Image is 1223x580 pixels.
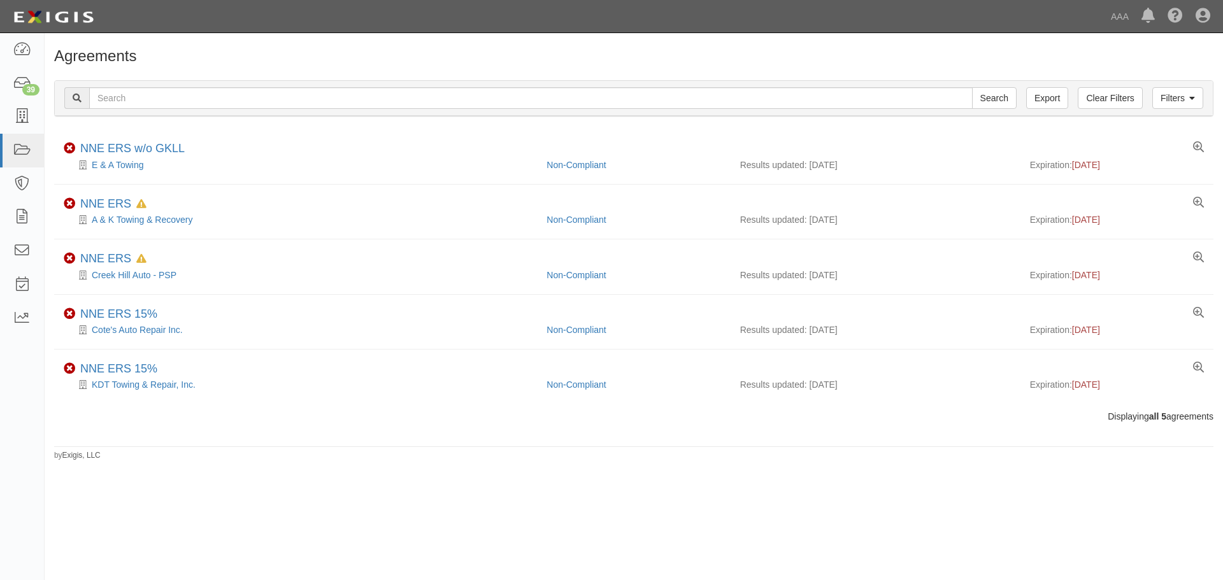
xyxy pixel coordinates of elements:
i: Non-Compliant [64,253,75,264]
div: Displaying agreements [45,410,1223,423]
a: NNE ERS [80,252,131,265]
a: View results summary [1193,362,1204,374]
div: A & K Towing & Recovery [64,213,537,226]
i: Non-Compliant [64,143,75,154]
i: In Default since 09/09/2025 [136,255,147,264]
div: NNE ERS 15% [80,308,157,322]
input: Search [972,87,1017,109]
div: Expiration: [1030,159,1204,171]
div: Cote's Auto Repair Inc. [64,323,537,336]
div: E & A Towing [64,159,537,171]
a: Creek Hill Auto - PSP [92,270,176,280]
a: NNE ERS 15% [80,308,157,320]
span: [DATE] [1072,379,1100,390]
a: Non-Compliant [547,325,606,335]
a: A & K Towing & Recovery [92,215,192,225]
div: Creek Hill Auto - PSP [64,269,537,281]
i: Non-Compliant [64,363,75,374]
a: View results summary [1193,197,1204,209]
b: all 5 [1149,411,1166,421]
a: AAA [1105,4,1135,29]
div: 39 [22,84,39,95]
div: Results updated: [DATE] [740,323,1011,336]
a: Cote's Auto Repair Inc. [92,325,183,335]
a: Filters [1152,87,1203,109]
h1: Agreements [54,48,1213,64]
div: Results updated: [DATE] [740,213,1011,226]
small: by [54,450,101,461]
span: [DATE] [1072,215,1100,225]
img: logo-5460c22ac91f19d4615b14bd174203de0afe785f0fc80cf4dbbc73dc1793850b.png [10,6,97,29]
div: NNE ERS 15% [80,362,157,376]
a: KDT Towing & Repair, Inc. [92,379,196,390]
div: NNE ERS [80,252,147,266]
a: NNE ERS w/o GKLL [80,142,185,155]
div: Expiration: [1030,269,1204,281]
i: Help Center - Complianz [1168,9,1183,24]
i: Non-Compliant [64,308,75,320]
span: [DATE] [1072,325,1100,335]
a: View results summary [1193,252,1204,264]
div: NNE ERS [80,197,147,211]
span: [DATE] [1072,160,1100,170]
div: Expiration: [1030,213,1204,226]
input: Search [89,87,973,109]
a: View results summary [1193,308,1204,319]
div: Results updated: [DATE] [740,159,1011,171]
div: Results updated: [DATE] [740,269,1011,281]
i: Non-Compliant [64,198,75,209]
a: Clear Filters [1078,87,1142,109]
span: [DATE] [1072,270,1100,280]
a: Non-Compliant [547,379,606,390]
div: KDT Towing & Repair, Inc. [64,378,537,391]
div: Expiration: [1030,378,1204,391]
a: NNE ERS 15% [80,362,157,375]
a: NNE ERS [80,197,131,210]
a: Non-Compliant [547,160,606,170]
a: Non-Compliant [547,215,606,225]
a: Exigis, LLC [62,451,101,460]
div: NNE ERS w/o GKLL [80,142,185,156]
a: E & A Towing [92,160,143,170]
div: Results updated: [DATE] [740,378,1011,391]
div: Expiration: [1030,323,1204,336]
i: In Default since 09/01/2025 [136,200,147,209]
a: Non-Compliant [547,270,606,280]
a: Export [1026,87,1068,109]
a: View results summary [1193,142,1204,153]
